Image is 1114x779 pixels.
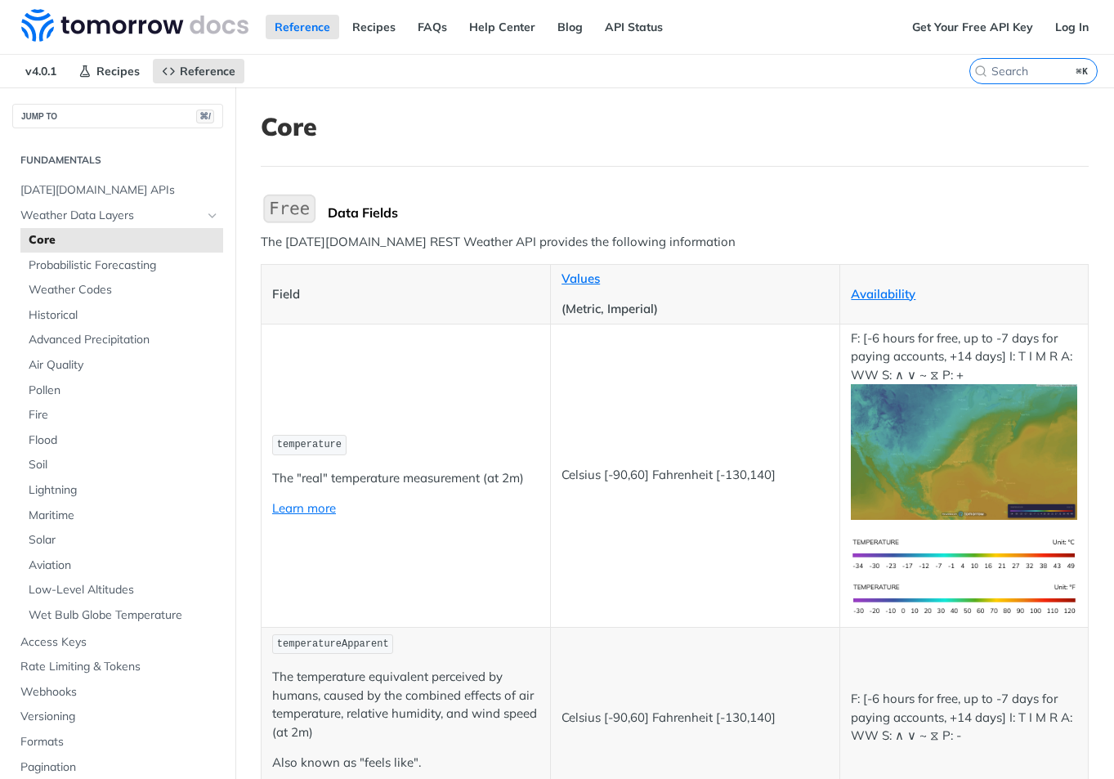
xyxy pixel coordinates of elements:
[21,9,248,42] img: Tomorrow.io Weather API Docs
[12,705,223,729] a: Versioning
[561,466,829,485] p: Celsius [-90,60] Fahrenheit [-130,140]
[272,754,539,772] p: Also known as "feels like".
[328,204,1089,221] div: Data Fields
[548,15,592,39] a: Blog
[20,659,219,675] span: Rate Limiting & Tokens
[20,478,223,503] a: Lightning
[96,64,140,78] span: Recipes
[20,603,223,628] a: Wet Bulb Globe Temperature
[20,684,219,701] span: Webhooks
[903,15,1042,39] a: Get Your Free API Key
[29,532,219,548] span: Solar
[561,300,829,319] p: (Metric, Imperial)
[20,634,219,651] span: Access Keys
[272,285,539,304] p: Field
[29,582,219,598] span: Low-Level Altitudes
[20,353,223,378] a: Air Quality
[851,286,915,302] a: Availability
[20,403,223,428] a: Fire
[272,469,539,488] p: The "real" temperature measurement (at 2m)
[266,15,339,39] a: Reference
[20,378,223,403] a: Pollen
[29,257,219,274] span: Probabilistic Forecasting
[20,303,223,328] a: Historical
[20,328,223,352] a: Advanced Precipitation
[272,668,539,741] p: The temperature equivalent perceived by humans, caused by the combined effects of air temperature...
[1072,63,1093,79] kbd: ⌘K
[277,638,389,650] span: temperatureApparent
[180,64,235,78] span: Reference
[69,59,149,83] a: Recipes
[206,209,219,222] button: Hide subpages for Weather Data Layers
[12,655,223,679] a: Rate Limiting & Tokens
[20,504,223,528] a: Maritime
[12,204,223,228] a: Weather Data LayersHide subpages for Weather Data Layers
[20,182,219,199] span: [DATE][DOMAIN_NAME] APIs
[20,253,223,278] a: Probabilistic Forecasting
[20,208,202,224] span: Weather Data Layers
[20,428,223,453] a: Flood
[12,680,223,705] a: Webhooks
[29,432,219,449] span: Flood
[12,630,223,655] a: Access Keys
[596,15,672,39] a: API Status
[851,690,1077,745] p: F: [-6 hours for free, up to -7 days for paying accounts, +14 days] I: T I M R A: WW S: ∧ ∨ ~ ⧖ P: -
[12,104,223,128] button: JUMP TO⌘/
[851,443,1077,459] span: Expand image
[16,59,65,83] span: v4.0.1
[20,709,219,725] span: Versioning
[20,734,219,750] span: Formats
[29,457,219,473] span: Soil
[153,59,244,83] a: Reference
[261,233,1089,252] p: The [DATE][DOMAIN_NAME] REST Weather API provides the following information
[561,709,829,728] p: Celsius [-90,60] Fahrenheit [-130,140]
[974,65,987,78] svg: Search
[409,15,456,39] a: FAQs
[29,508,219,524] span: Maritime
[29,407,219,423] span: Fire
[29,307,219,324] span: Historical
[29,607,219,624] span: Wet Bulb Globe Temperature
[20,759,219,776] span: Pagination
[20,528,223,553] a: Solar
[20,453,223,477] a: Soil
[561,271,600,286] a: Values
[20,278,223,302] a: Weather Codes
[29,332,219,348] span: Advanced Precipitation
[29,557,219,574] span: Aviation
[29,282,219,298] span: Weather Codes
[343,15,405,39] a: Recipes
[20,228,223,253] a: Core
[272,500,336,516] a: Learn more
[20,578,223,602] a: Low-Level Altitudes
[29,232,219,248] span: Core
[261,112,1089,141] h1: Core
[20,553,223,578] a: Aviation
[29,383,219,399] span: Pollen
[29,482,219,499] span: Lightning
[12,730,223,754] a: Formats
[851,545,1077,561] span: Expand image
[196,110,214,123] span: ⌘/
[12,153,223,168] h2: Fundamentals
[851,329,1077,520] p: F: [-6 hours for free, up to -7 days for paying accounts, +14 days] I: T I M R A: WW S: ∧ ∨ ~ ⧖ P: +
[277,439,342,450] span: temperature
[12,178,223,203] a: [DATE][DOMAIN_NAME] APIs
[29,357,219,374] span: Air Quality
[1046,15,1098,39] a: Log In
[460,15,544,39] a: Help Center
[851,590,1077,606] span: Expand image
